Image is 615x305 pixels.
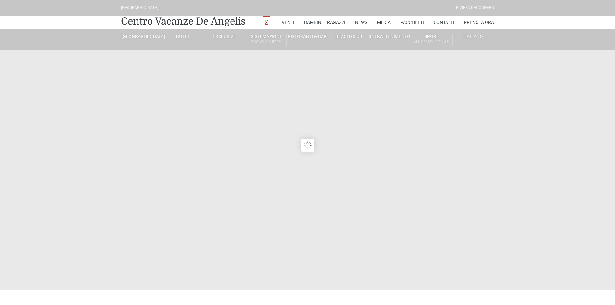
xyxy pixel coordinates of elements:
[162,34,204,39] a: Hotel
[304,16,345,29] a: Bambini e Ragazzi
[377,16,391,29] a: Media
[245,39,286,45] small: Rooms & Suites
[279,16,294,29] a: Eventi
[287,34,328,39] a: Ristoranti & Bar
[411,39,452,45] small: All Season Tennis
[463,34,483,39] span: Italiano
[400,16,424,29] a: Pacchetti
[453,34,494,39] a: Italiano
[464,16,494,29] a: Prenota Ora
[355,16,367,29] a: News
[204,34,245,39] a: Exclusive
[121,5,158,11] div: [GEOGRAPHIC_DATA]
[328,34,370,39] a: Beach Club
[456,5,494,11] div: Riviera Del Conero
[121,34,162,39] a: [GEOGRAPHIC_DATA]
[411,34,452,46] a: SportAll Season Tennis
[370,34,411,39] a: Intrattenimento
[434,16,454,29] a: Contatti
[245,34,287,46] a: SistemazioniRooms & Suites
[121,15,246,28] a: Centro Vacanze De Angelis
